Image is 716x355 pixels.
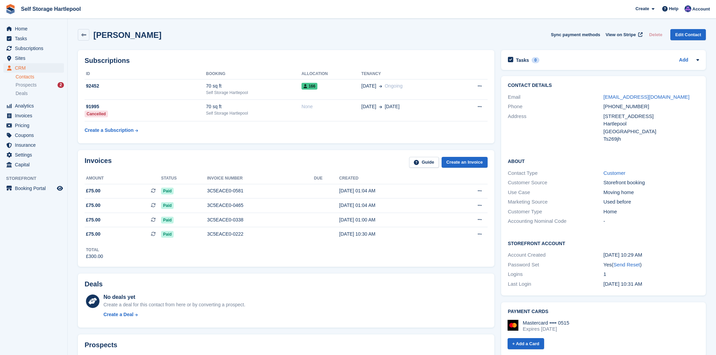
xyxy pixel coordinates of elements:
a: Contacts [16,74,64,80]
span: Deals [16,90,28,97]
span: £75.00 [86,231,100,238]
div: Create a deal for this contact from here or by converting a prospect. [104,301,245,308]
h2: Deals [85,280,103,288]
span: Analytics [15,101,55,111]
a: menu [3,121,64,130]
div: Mastercard •••• 0515 [523,320,569,326]
span: [DATE] [361,103,376,110]
a: menu [3,44,64,53]
div: No deals yet [104,293,245,301]
th: Tenancy [361,69,455,79]
span: Booking Portal [15,184,55,193]
div: Home [603,208,699,216]
div: Hartlepool [603,120,699,128]
div: [PHONE_NUMBER] [603,103,699,111]
a: menu [3,53,64,63]
div: Total [86,247,103,253]
div: Last Login [508,280,604,288]
div: 3C5EACE0-0338 [207,216,314,223]
a: + Add a Card [508,338,544,349]
div: Use Case [508,189,604,196]
a: menu [3,140,64,150]
div: Phone [508,103,604,111]
div: Ts269jh [603,135,699,143]
a: Create a Subscription [85,124,138,137]
div: Create a Deal [104,311,134,318]
img: Sean Wood [685,5,691,12]
a: menu [3,34,64,43]
span: Home [15,24,55,33]
div: [DATE] 01:00 AM [339,216,446,223]
span: Paid [161,217,174,223]
div: 91995 [85,103,206,110]
a: Prospects 2 [16,81,64,89]
div: £300.00 [86,253,103,260]
div: 3C5EACE0-0222 [207,231,314,238]
a: menu [3,24,64,33]
span: Pricing [15,121,55,130]
span: Settings [15,150,55,160]
span: Sites [15,53,55,63]
a: Preview store [56,184,64,192]
a: menu [3,101,64,111]
a: menu [3,150,64,160]
th: Due [314,173,339,184]
th: ID [85,69,206,79]
div: Yes [603,261,699,269]
span: CRM [15,63,55,73]
div: Used before [603,198,699,206]
div: 3C5EACE0-0465 [207,202,314,209]
a: Deals [16,90,64,97]
span: Paid [161,202,174,209]
a: Customer [603,170,625,176]
div: [DATE] 01:04 AM [339,202,446,209]
img: Mastercard Logo [508,320,518,331]
span: Prospects [16,82,37,88]
span: Account [692,6,710,13]
div: [DATE] 10:30 AM [339,231,446,238]
div: Logins [508,270,604,278]
a: Create an Invoice [442,157,488,168]
h2: Prospects [85,341,117,349]
a: menu [3,184,64,193]
div: Marketing Source [508,198,604,206]
h2: Invoices [85,157,112,168]
div: 2 [58,82,64,88]
div: [GEOGRAPHIC_DATA] [603,128,699,136]
span: Create [635,5,649,12]
th: Status [161,173,207,184]
th: Invoice number [207,173,314,184]
div: Contact Type [508,169,604,177]
div: - [603,217,699,225]
div: 92452 [85,82,206,90]
h2: Payment cards [508,309,699,314]
a: Send Reset [613,262,640,267]
div: Self Storage Hartlepool [206,90,301,96]
span: £75.00 [86,187,100,194]
div: Self Storage Hartlepool [206,110,301,116]
h2: Storefront Account [508,240,699,246]
time: 2025-06-22 09:31:59 UTC [603,281,642,287]
div: 1 [603,270,699,278]
h2: Subscriptions [85,57,488,65]
a: menu [3,131,64,140]
span: Invoices [15,111,55,120]
span: [DATE] [385,103,400,110]
h2: Contact Details [508,83,699,88]
a: [EMAIL_ADDRESS][DOMAIN_NAME] [603,94,689,100]
span: Tasks [15,34,55,43]
a: Add [679,56,688,64]
span: Subscriptions [15,44,55,53]
th: Booking [206,69,301,79]
span: 166 [301,83,317,90]
div: Storefront booking [603,179,699,187]
span: £75.00 [86,202,100,209]
div: Customer Type [508,208,604,216]
span: [DATE] [361,82,376,90]
span: ( ) [612,262,642,267]
div: [DATE] 10:29 AM [603,251,699,259]
div: 70 sq ft [206,82,301,90]
h2: Tasks [516,57,529,63]
a: menu [3,111,64,120]
div: Cancelled [85,111,108,117]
